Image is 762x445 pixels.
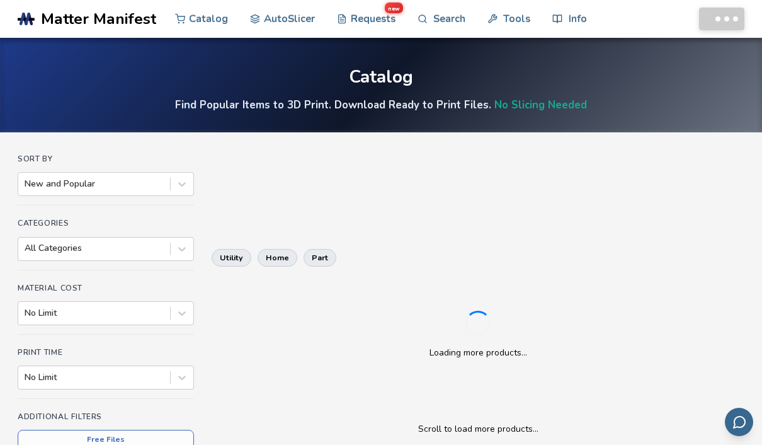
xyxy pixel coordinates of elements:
input: No Limit [25,308,27,318]
h4: Material Cost [18,284,194,292]
p: Loading more products... [429,346,527,359]
button: Send feedback via email [725,408,753,436]
p: Scroll to load more products... [224,422,732,436]
div: Catalog [349,67,413,87]
h4: Additional Filters [18,412,194,421]
input: New and Popular [25,179,27,189]
span: new [385,3,403,13]
input: No Limit [25,373,27,383]
h4: Find Popular Items to 3D Print. Download Ready to Print Files. [175,98,587,112]
button: utility [212,249,251,267]
button: part [304,249,336,267]
h4: Print Time [18,348,194,357]
input: All Categories [25,243,27,253]
h4: Sort By [18,154,194,163]
a: No Slicing Needed [494,98,587,112]
h4: Categories [18,219,194,228]
button: home [258,249,297,267]
span: Matter Manifest [41,10,156,28]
